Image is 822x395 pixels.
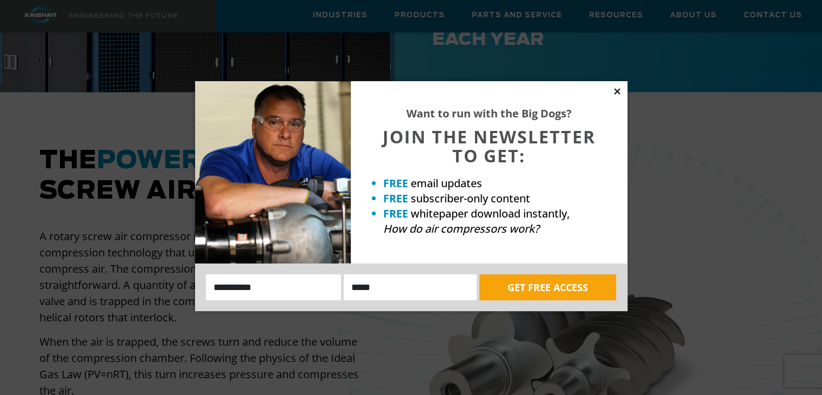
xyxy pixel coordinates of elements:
span: subscriber-only content [411,191,530,206]
span: JOIN THE NEWSLETTER TO GET: [383,125,596,167]
strong: Want to run with the Big Dogs? [406,106,572,121]
strong: FREE [383,176,408,190]
span: email updates [411,176,482,190]
span: whitepaper download instantly, [411,206,570,221]
input: Name: [206,274,342,300]
input: Email [344,274,477,300]
em: How do air compressors work? [383,221,539,236]
button: Close [612,87,622,96]
button: GET FREE ACCESS [479,274,616,300]
strong: FREE [383,206,408,221]
strong: FREE [383,191,408,206]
